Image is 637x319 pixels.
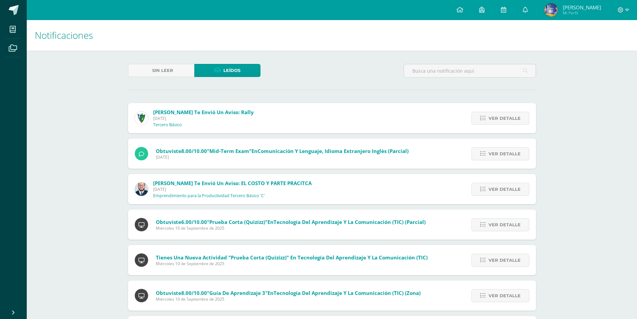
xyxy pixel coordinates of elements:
[153,180,312,186] span: [PERSON_NAME] te envió un aviso: EL COSTO Y PARTE PRACITCA
[489,148,521,160] span: Ver detalle
[207,148,251,154] span: "Mid-term exam"
[156,296,421,302] span: Miércoles 10 de Septiembre de 2025
[257,148,409,154] span: Comunicación y Lenguaje, Idioma Extranjero Inglés (Parcial)
[153,186,312,192] span: [DATE]
[563,10,601,16] span: Mi Perfil
[153,122,182,128] p: Tercero Básico
[544,3,558,17] img: 1b94868c2fb4f6c996ec507560c9af05.png
[181,290,207,296] span: 8.00/10.00
[207,290,268,296] span: "Guía de Aprendizaje 3"
[207,219,268,225] span: "Prueba Corta (Quizizz)"
[35,29,93,42] span: Notificaciones
[274,219,426,225] span: Tecnología del Aprendizaje y la Comunicación (TIC) (Parcial)
[153,115,254,121] span: [DATE]
[156,225,426,231] span: Miércoles 10 de Septiembre de 2025
[274,290,421,296] span: Tecnología del Aprendizaje y la Comunicación (TIC) (Zona)
[489,219,521,231] span: Ver detalle
[152,64,173,77] span: Sin leer
[156,154,409,160] span: [DATE]
[153,193,265,198] p: Emprendimiento para la Productividad Tercero Básico 'C'
[156,290,421,296] span: Obtuviste en
[128,64,194,77] a: Sin leer
[194,64,260,77] a: Leídos
[156,254,428,261] span: Tienes una nueva actividad "Prueba Corta (Quizizz)" En Tecnología del Aprendizaje y la Comunicaci...
[156,261,428,266] span: Miércoles 10 de Septiembre de 2025
[156,219,426,225] span: Obtuviste en
[404,64,536,77] input: Busca una notificación aquí
[153,109,254,115] span: [PERSON_NAME] te envió un aviso: Rally
[181,148,207,154] span: 8.00/10.00
[489,112,521,125] span: Ver detalle
[135,182,148,196] img: eaa624bfc361f5d4e8a554d75d1a3cf6.png
[223,64,240,77] span: Leídos
[563,4,601,11] span: [PERSON_NAME]
[489,183,521,195] span: Ver detalle
[135,111,148,125] img: 9f174a157161b4ddbe12118a61fed988.png
[156,148,409,154] span: Obtuviste en
[489,254,521,266] span: Ver detalle
[181,219,207,225] span: 6.00/10.00
[489,290,521,302] span: Ver detalle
